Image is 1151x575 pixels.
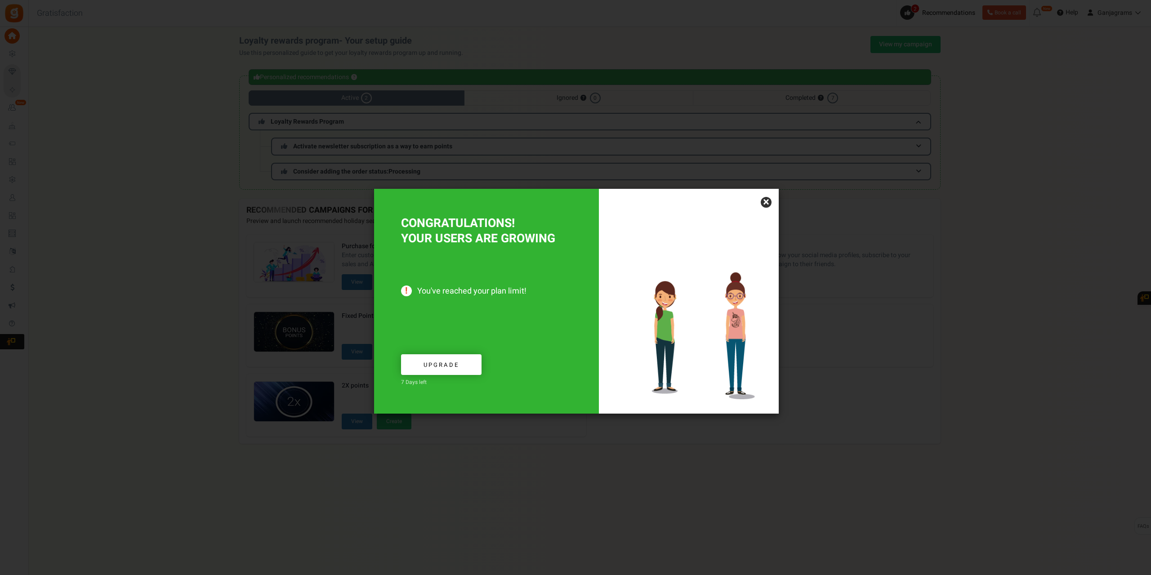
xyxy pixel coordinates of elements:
img: Increased users [599,234,779,414]
span: You've reached your plan limit! [401,286,572,296]
span: 7 Days left [401,378,427,386]
span: CONGRATULATIONS! YOUR USERS ARE GROWING [401,214,555,248]
span: Upgrade [424,361,459,369]
a: × [761,197,772,208]
a: Upgrade [401,354,482,375]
